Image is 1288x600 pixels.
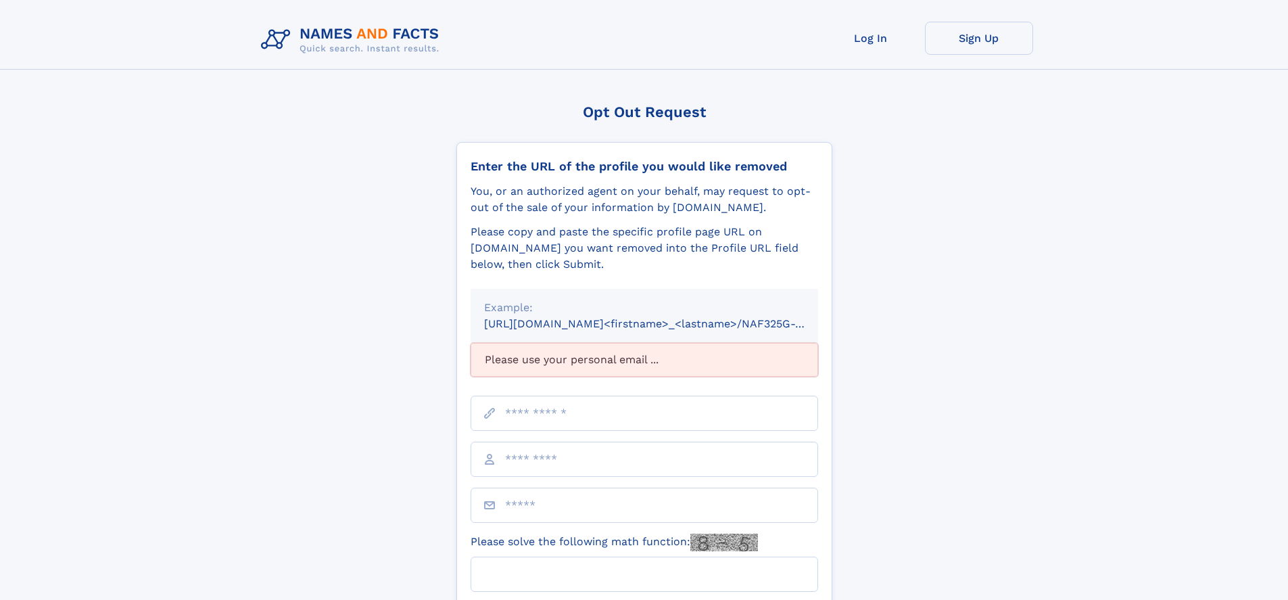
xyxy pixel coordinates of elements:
img: Logo Names and Facts [256,22,450,58]
small: [URL][DOMAIN_NAME]<firstname>_<lastname>/NAF325G-xxxxxxxx [484,317,844,330]
div: Enter the URL of the profile you would like removed [471,159,818,174]
div: Please copy and paste the specific profile page URL on [DOMAIN_NAME] you want removed into the Pr... [471,224,818,273]
label: Please solve the following math function: [471,534,758,551]
a: Log In [817,22,925,55]
div: You, or an authorized agent on your behalf, may request to opt-out of the sale of your informatio... [471,183,818,216]
a: Sign Up [925,22,1033,55]
div: Example: [484,300,805,316]
div: Opt Out Request [456,103,832,120]
div: Please use your personal email ... [471,343,818,377]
